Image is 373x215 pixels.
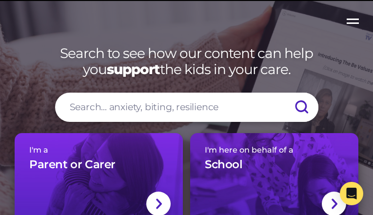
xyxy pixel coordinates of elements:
[340,182,363,205] div: Open Intercom Messenger
[15,45,358,78] h1: Search to see how our content can help you the kids in your care.
[205,145,344,155] span: I'm here on behalf of a
[155,197,162,210] img: svg+xml;base64,PHN2ZyBlbmFibGUtYmFja2dyb3VuZD0ibmV3IDAgMCAxNC44IDI1LjciIHZpZXdCb3g9IjAgMCAxNC44ID...
[284,93,318,122] input: Submit
[29,157,116,172] h3: Parent or Carer
[107,61,160,78] strong: support
[55,93,318,122] input: Search... anxiety, biting, resilience
[29,145,168,155] span: I'm a
[331,197,338,210] img: svg+xml;base64,PHN2ZyBlbmFibGUtYmFja2dyb3VuZD0ibmV3IDAgMCAxNC44IDI1LjciIHZpZXdCb3g9IjAgMCAxNC44ID...
[205,157,243,172] h3: School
